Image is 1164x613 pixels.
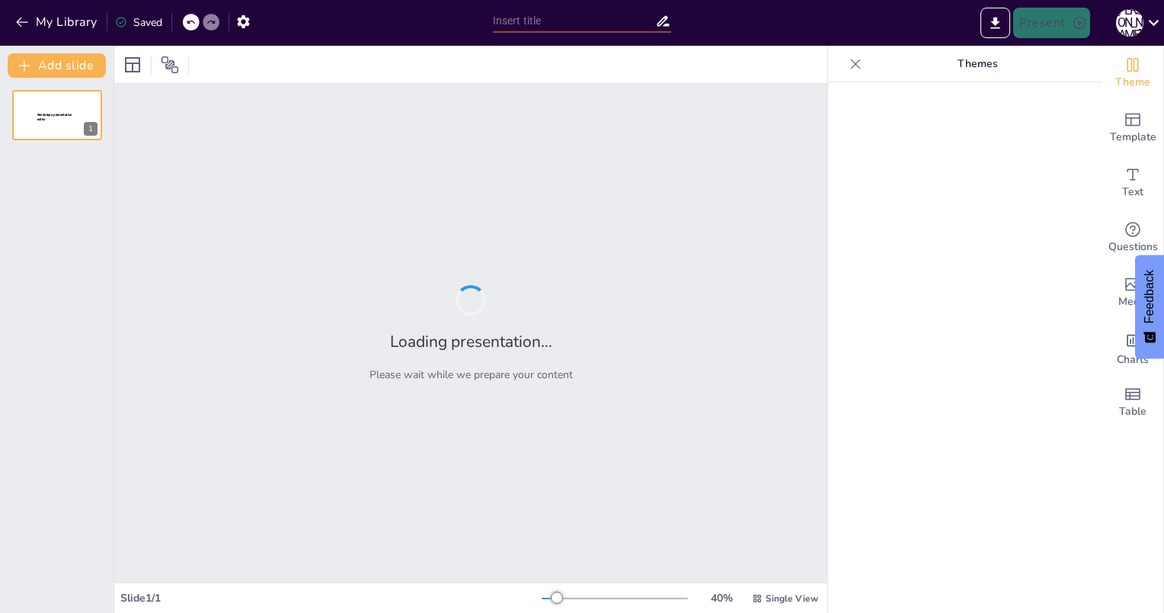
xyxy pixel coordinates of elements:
span: Theme [1115,74,1150,91]
div: 1 [12,90,102,140]
button: [PERSON_NAME] [1116,8,1143,38]
span: Media [1118,294,1148,310]
div: Add images, graphics, shapes or video [1102,265,1163,320]
button: Export to PowerPoint [980,8,1010,38]
div: Change the overall theme [1102,46,1163,101]
button: Feedback - Show survey [1135,255,1164,358]
span: Template [1110,129,1156,146]
div: 1 [84,122,98,136]
button: My Library [11,10,104,34]
span: Position [161,56,179,74]
h2: Loading presentation... [390,331,552,352]
button: Present [1013,8,1089,38]
div: Add a table [1102,375,1163,430]
div: [PERSON_NAME] [1116,9,1143,37]
span: Questions [1108,239,1158,255]
span: Feedback [1143,270,1156,323]
span: Sendsteps presentation editor [37,113,72,121]
span: Charts [1117,351,1149,368]
div: Slide 1 / 1 [120,591,542,605]
p: Themes [868,46,1087,82]
button: Add slide [8,53,106,78]
span: Text [1122,184,1143,201]
div: Layout [120,53,145,77]
input: Insert title [493,10,656,32]
p: Please wait while we prepare your content [369,367,573,382]
div: Get real-time input from your audience [1102,210,1163,265]
div: Add ready made slides [1102,101,1163,156]
div: Add charts and graphs [1102,320,1163,375]
span: Table [1119,403,1146,420]
span: Single View [766,592,818,605]
div: 40 % [703,591,740,605]
div: Saved [115,15,162,30]
div: Add text boxes [1102,156,1163,210]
